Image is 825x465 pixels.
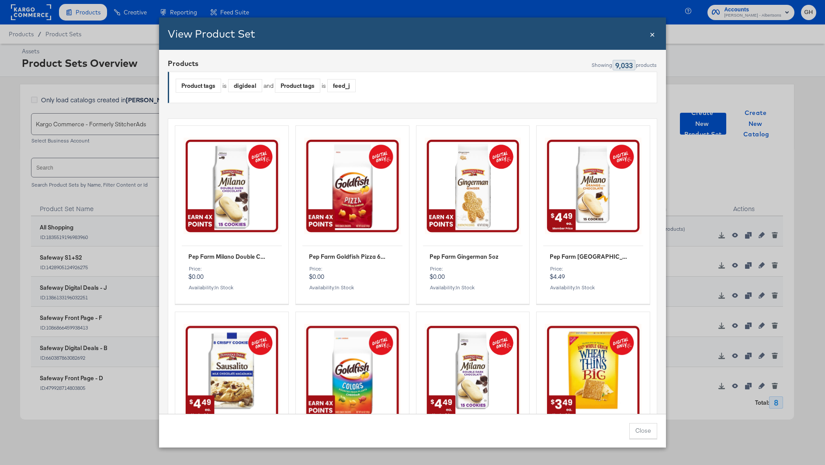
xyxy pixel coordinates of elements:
div: Showing [591,62,613,68]
div: digideal [229,79,262,92]
span: Pep Farm Goldfish Pizza 6.6oz [309,253,387,261]
div: feed_j [328,79,355,92]
div: Product tags [275,79,320,92]
div: Close [650,28,655,40]
div: Availability : [188,285,275,291]
div: Price: [188,266,275,272]
span: in stock [456,284,475,291]
div: Availability : [309,285,396,291]
div: is [320,81,327,90]
p: $4.49 [550,266,637,281]
div: Products Preview [159,17,666,448]
div: Product tags [176,79,221,92]
div: is [221,81,228,90]
div: and [263,78,356,93]
div: Price: [550,266,637,272]
span: in stock [335,284,354,291]
span: Pep Farm Gingerman 5oz [430,253,499,261]
div: Availability : [550,285,637,291]
button: Close [629,423,657,439]
p: $0.00 [188,266,275,281]
span: in stock [215,284,233,291]
p: $0.00 [430,266,516,281]
div: 9,033 [613,59,635,70]
span: in stock [576,284,595,291]
span: Pep Farm Milano Double Chocolate 7.5oz [188,253,267,261]
p: $0.00 [309,266,396,281]
span: Pep Farm Milano Orange 7oz [550,253,628,261]
div: Products [168,59,198,69]
div: Availability : [430,285,516,291]
span: × [650,28,655,39]
div: products [635,62,657,68]
div: Price: [309,266,396,272]
div: Price: [430,266,516,272]
span: View Product Set [168,27,255,40]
